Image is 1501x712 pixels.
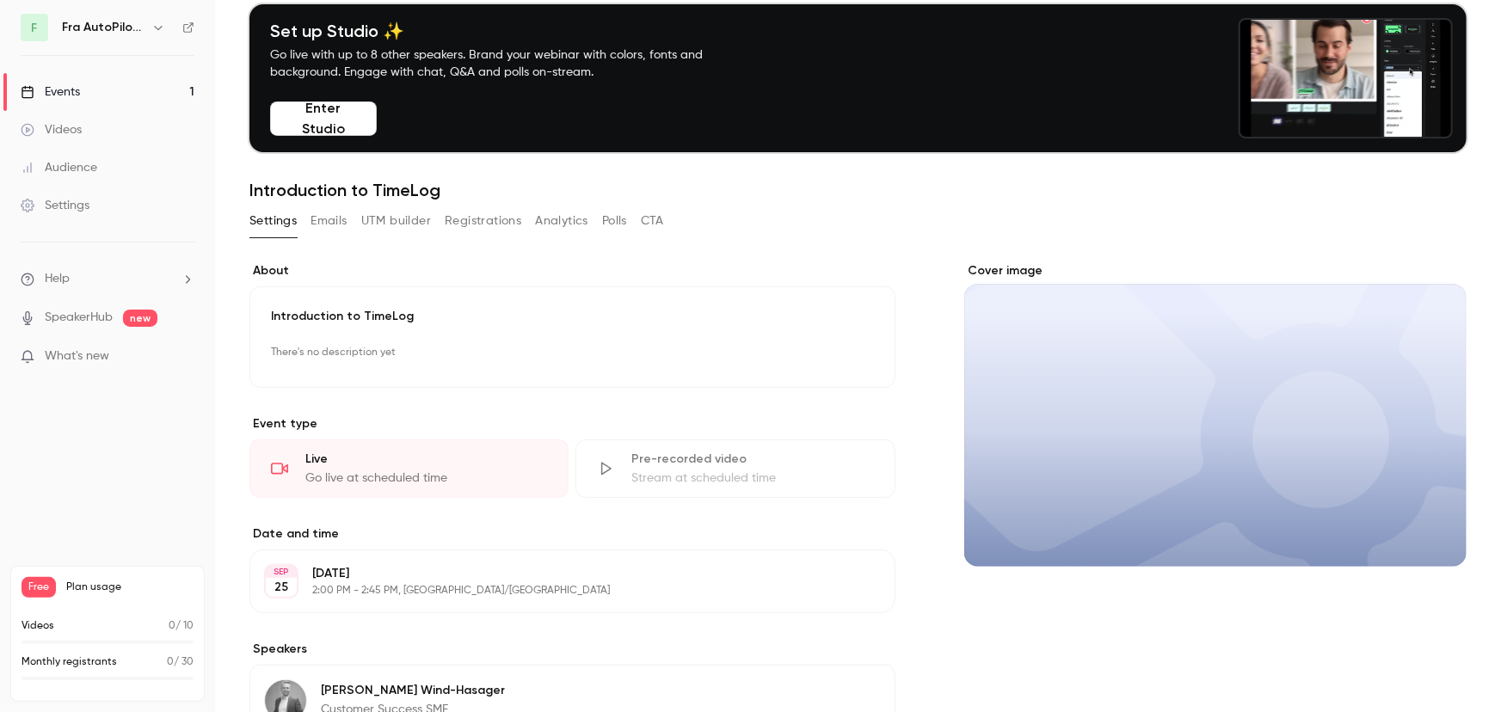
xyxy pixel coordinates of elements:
label: About [249,262,895,279]
label: Speakers [249,641,895,658]
div: Go live at scheduled time [305,470,547,487]
div: Settings [21,197,89,214]
h6: Fra AutoPilot til TimeLog [62,19,145,36]
button: Polls [602,207,627,235]
div: LiveGo live at scheduled time [249,439,569,498]
p: Monthly registrants [22,654,117,670]
span: new [123,310,157,327]
button: CTA [641,207,664,235]
p: Go live with up to 8 other speakers. Brand your webinar with colors, fonts and background. Engage... [270,46,743,81]
label: Date and time [249,525,895,543]
button: Analytics [535,207,588,235]
button: Registrations [445,207,521,235]
span: Free [22,577,56,598]
div: Events [21,83,80,101]
h4: Set up Studio ✨ [270,21,743,41]
section: Cover image [964,262,1467,567]
p: Videos [22,618,54,634]
li: help-dropdown-opener [21,270,194,288]
div: SEP [266,566,297,578]
h1: Introduction to TimeLog [249,180,1467,200]
p: [PERSON_NAME] Wind-Hasager [321,682,505,699]
p: There's no description yet [271,339,874,366]
span: Plan usage [66,580,194,594]
p: / 10 [169,618,194,634]
div: Pre-recorded video [631,451,873,468]
div: Live [305,451,547,468]
div: Audience [21,159,97,176]
div: Pre-recorded videoStream at scheduled time [575,439,895,498]
div: Videos [21,121,82,138]
span: F [32,19,38,37]
p: / 30 [167,654,194,670]
p: Introduction to TimeLog [271,308,874,325]
div: Stream at scheduled time [631,470,873,487]
button: Emails [311,207,347,235]
p: 2:00 PM - 2:45 PM, [GEOGRAPHIC_DATA]/[GEOGRAPHIC_DATA] [312,584,804,598]
button: Settings [249,207,297,235]
a: SpeakerHub [45,309,113,327]
iframe: Noticeable Trigger [174,349,194,365]
span: 0 [169,621,175,631]
span: Help [45,270,70,288]
p: Event type [249,415,895,433]
span: 0 [167,657,174,667]
p: [DATE] [312,565,804,582]
label: Cover image [964,262,1467,279]
p: 25 [274,579,288,596]
button: UTM builder [361,207,431,235]
span: What's new [45,347,109,365]
button: Enter Studio [270,101,377,136]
